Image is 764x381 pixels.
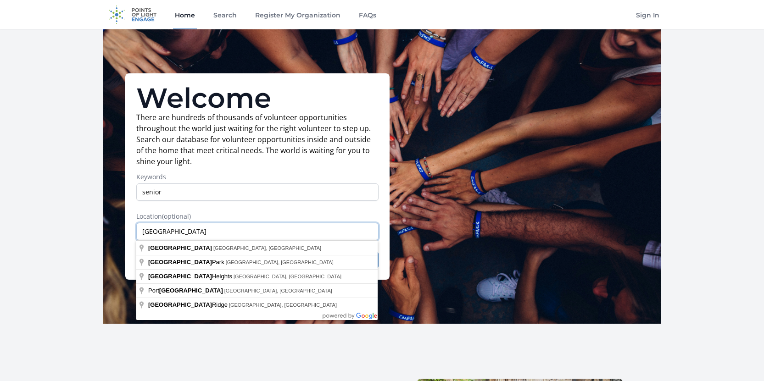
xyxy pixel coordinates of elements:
span: Ridge [148,301,229,308]
span: [GEOGRAPHIC_DATA] [148,301,212,308]
span: [GEOGRAPHIC_DATA], [GEOGRAPHIC_DATA] [213,245,321,251]
label: Keywords [136,172,379,182]
span: Port [148,287,224,294]
span: [GEOGRAPHIC_DATA], [GEOGRAPHIC_DATA] [234,274,341,279]
span: [GEOGRAPHIC_DATA], [GEOGRAPHIC_DATA] [224,288,332,293]
span: [GEOGRAPHIC_DATA] [148,244,212,251]
span: (optional) [162,212,191,221]
h1: Welcome [136,84,379,112]
span: [GEOGRAPHIC_DATA], [GEOGRAPHIC_DATA] [229,302,337,308]
p: There are hundreds of thousands of volunteer opportunities throughout the world just waiting for ... [136,112,379,167]
span: [GEOGRAPHIC_DATA] [148,259,212,265]
span: Park [148,259,226,265]
span: [GEOGRAPHIC_DATA], [GEOGRAPHIC_DATA] [226,260,334,265]
label: Location [136,212,379,221]
span: Heights [148,273,234,280]
input: Enter a location [136,223,379,240]
span: [GEOGRAPHIC_DATA] [159,287,223,294]
span: [GEOGRAPHIC_DATA] [148,273,212,280]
